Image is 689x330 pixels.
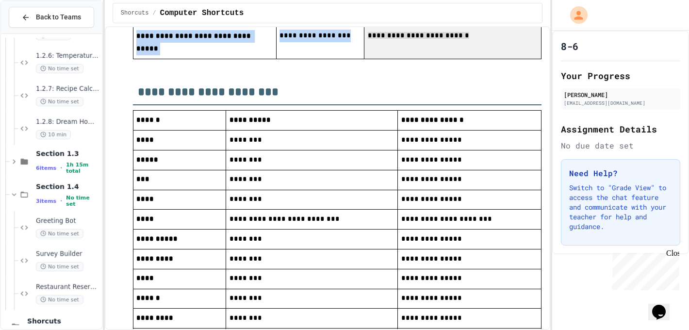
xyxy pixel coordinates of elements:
span: • [60,197,62,205]
span: / [152,9,156,17]
span: No time set [66,195,100,207]
h2: Your Progress [561,69,680,82]
span: Greeting Bot [36,217,100,225]
span: Section 1.4 [36,182,100,191]
h1: 8-6 [561,39,578,53]
span: Shorcuts [121,9,149,17]
span: 1.2.7: Recipe Calculator [36,85,100,93]
span: No time set [36,229,83,238]
span: • [60,164,62,172]
span: Restaurant Reservation System [36,283,100,291]
span: 10 min [36,130,71,139]
div: [PERSON_NAME] [564,90,677,99]
span: Survey Builder [36,250,100,258]
h2: Assignment Details [561,122,680,136]
iframe: chat widget [648,291,679,320]
span: No time set [36,295,83,304]
span: 1h 15m total [66,162,100,174]
iframe: chat widget [608,249,679,290]
span: Back to Teams [36,12,81,22]
div: [EMAIL_ADDRESS][DOMAIN_NAME] [564,99,677,107]
div: My Account [560,4,590,26]
span: 6 items [36,165,56,171]
span: Computer Shortcuts [160,7,244,19]
span: Section 1.3 [36,149,100,158]
span: 1.2.6: Temperature Converter [36,52,100,60]
button: Back to Teams [9,7,94,28]
span: Shorcuts [27,316,100,325]
div: Chat with us now!Close [4,4,67,62]
p: Switch to "Grade View" to access the chat feature and communicate with your teacher for help and ... [569,183,672,231]
h3: Need Help? [569,167,672,179]
div: No due date set [561,140,680,151]
span: No time set [36,262,83,271]
span: No time set [36,64,83,73]
span: 1.2.8: Dream Home ASCII Art [36,118,100,126]
span: No time set [36,97,83,106]
span: 3 items [36,198,56,204]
